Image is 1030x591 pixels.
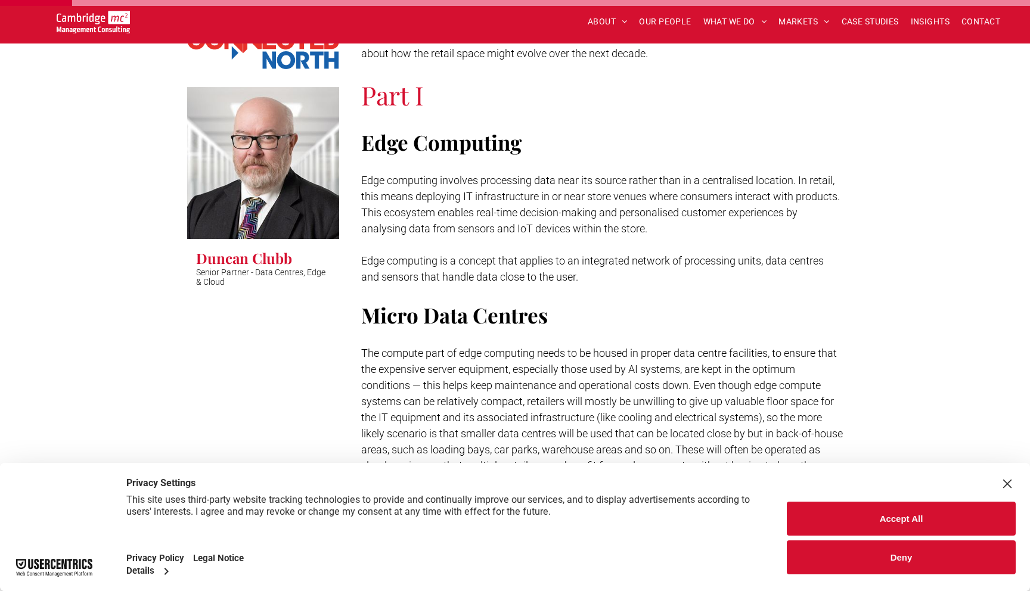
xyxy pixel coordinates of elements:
p: The compute part of edge computing needs to be housed in proper data centre facilities, to ensure... [361,345,843,506]
a: INSIGHTS [905,13,955,31]
img: Future of Retail | Cambridge Management Consulting [187,21,339,69]
a: CASE STUDIES [836,13,905,31]
a: Clive Quantrill [187,87,339,239]
a: MARKETS [772,13,835,31]
span: Edge computing is a concept that applies to an integrated network of processing units, data centr... [361,254,824,283]
p: Senior Partner - Data Centres, Edge & Cloud [196,267,330,287]
h3: Part I [361,77,843,112]
img: Go to Homepage [57,11,130,33]
a: Your Business Transformed | Cambridge Management Consulting [57,13,130,25]
a: CONTACT [955,13,1006,31]
span: Edge computing involves processing data near its source rather than in a centralised location. In... [361,174,840,235]
a: WHAT WE DO [697,13,773,31]
a: OUR PEOPLE [633,13,697,31]
span: Micro Data Centres [361,301,548,329]
h3: Duncan Clubb [196,248,292,267]
a: ABOUT [582,13,634,31]
span: Edge Computing [361,128,522,156]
